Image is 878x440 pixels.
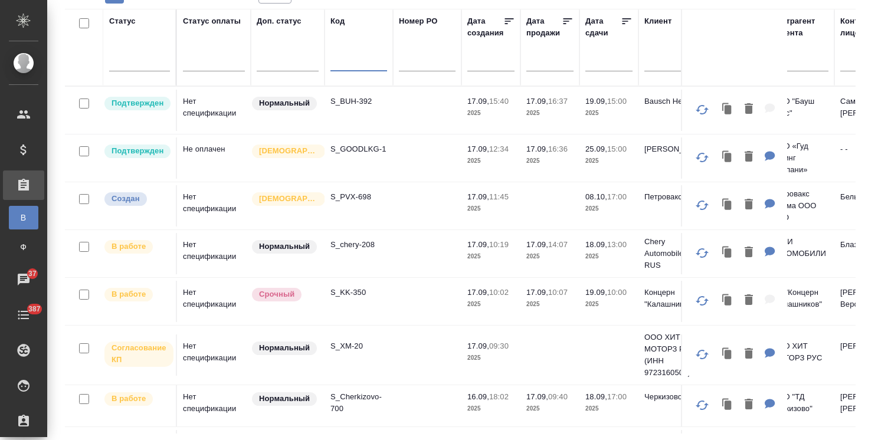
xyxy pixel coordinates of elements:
[607,145,627,153] p: 15:00
[548,240,568,249] p: 14:07
[259,97,310,109] p: Нормальный
[21,303,48,315] span: 387
[644,15,671,27] div: Клиент
[585,145,607,153] p: 25.09,
[585,15,621,39] div: Дата сдачи
[103,391,170,407] div: Выставляет ПМ после принятия заказа от КМа
[688,96,716,124] button: Обновить
[526,392,548,401] p: 17.09,
[526,298,574,310] p: 2025
[103,143,170,159] div: Выставляет КМ после уточнения всех необходимых деталей и получения согласия клиента на запуск. С ...
[467,145,489,153] p: 17.09,
[772,140,828,176] p: ООО «Гуд Лукинг Компани»
[772,15,828,39] div: Контрагент клиента
[585,203,633,215] p: 2025
[688,143,716,172] button: Обновить
[585,392,607,401] p: 18.09,
[259,145,318,157] p: [DEMOGRAPHIC_DATA]
[259,241,310,252] p: Нормальный
[644,96,701,107] p: Bausch Health
[177,334,251,376] td: Нет спецификации
[467,192,489,201] p: 17.09,
[526,155,574,167] p: 2025
[716,193,739,217] button: Клонировать
[112,241,146,252] p: В работе
[526,240,548,249] p: 17.09,
[489,240,509,249] p: 10:19
[526,251,574,262] p: 2025
[739,97,759,122] button: Удалить
[467,203,515,215] p: 2025
[489,288,509,297] p: 10:02
[772,96,828,119] p: ООО "Бауш Хелс"
[467,288,489,297] p: 17.09,
[21,268,44,280] span: 37
[251,191,319,207] div: Выставляется автоматически для первых 3 заказов нового контактного лица. Особое внимание
[330,191,387,203] p: S_PVX-698
[489,145,509,153] p: 12:34
[716,97,739,122] button: Клонировать
[716,241,739,265] button: Клонировать
[112,193,140,205] p: Создан
[112,393,146,405] p: В работе
[177,233,251,274] td: Нет спецификации
[330,239,387,251] p: S_chery-208
[330,96,387,107] p: S_BUH-392
[772,188,828,224] p: Петровакс Фарма ООО НПО
[103,287,170,303] div: Выставляет ПМ после принятия заказа от КМа
[526,403,574,415] p: 2025
[548,392,568,401] p: 09:40
[759,241,781,265] button: Для КМ: 1 ЗПК к скану нужен скан заверения
[259,193,318,205] p: [DEMOGRAPHIC_DATA]
[644,331,701,379] p: ООО ХИТ МОТОРЗ РУС (ИНН 9723160500)
[489,392,509,401] p: 18:02
[644,236,701,271] p: Chery Automobile RUS
[3,265,44,294] a: 37
[467,97,489,106] p: 17.09,
[772,340,828,364] p: ООО ХИТ МОТОРЗ РУС
[688,340,716,369] button: Обновить
[526,15,562,39] div: Дата продажи
[585,240,607,249] p: 18.09,
[739,288,759,313] button: Удалить
[177,281,251,322] td: Нет спецификации
[739,241,759,265] button: Удалить
[177,137,251,179] td: Не оплачен
[177,385,251,426] td: Нет спецификации
[585,288,607,297] p: 19.09,
[772,287,828,310] p: АО "Концерн "Калашников"
[177,90,251,131] td: Нет спецификации
[739,145,759,169] button: Удалить
[330,287,387,298] p: S_KK-350
[251,391,319,407] div: Статус по умолчанию для стандартных заказов
[489,97,509,106] p: 15:40
[644,287,701,310] p: Концерн "Калашников"
[251,96,319,111] div: Статус по умолчанию для стандартных заказов
[9,235,38,259] a: Ф
[251,340,319,356] div: Статус по умолчанию для стандартных заказов
[251,287,319,303] div: Выставляется автоматически, если на указанный объем услуг необходимо больше времени в стандартном...
[330,15,345,27] div: Код
[467,403,515,415] p: 2025
[772,236,828,271] p: ЧЕРИ АВТОМОБИЛИ РУС
[644,143,701,155] p: [PERSON_NAME]
[688,191,716,219] button: Обновить
[467,107,515,119] p: 2025
[112,342,166,366] p: Согласование КП
[251,143,319,159] div: Выставляется автоматически для первых 3 заказов нового контактного лица. Особое внимание
[607,288,627,297] p: 10:00
[644,391,701,403] p: Черкизово
[15,212,32,224] span: В
[259,288,294,300] p: Срочный
[548,145,568,153] p: 16:36
[585,97,607,106] p: 19.09,
[489,342,509,350] p: 09:30
[739,342,759,366] button: Удалить
[688,287,716,315] button: Обновить
[585,403,633,415] p: 2025
[607,392,627,401] p: 17:00
[716,288,739,313] button: Клонировать
[607,240,627,249] p: 13:00
[585,298,633,310] p: 2025
[15,241,32,253] span: Ф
